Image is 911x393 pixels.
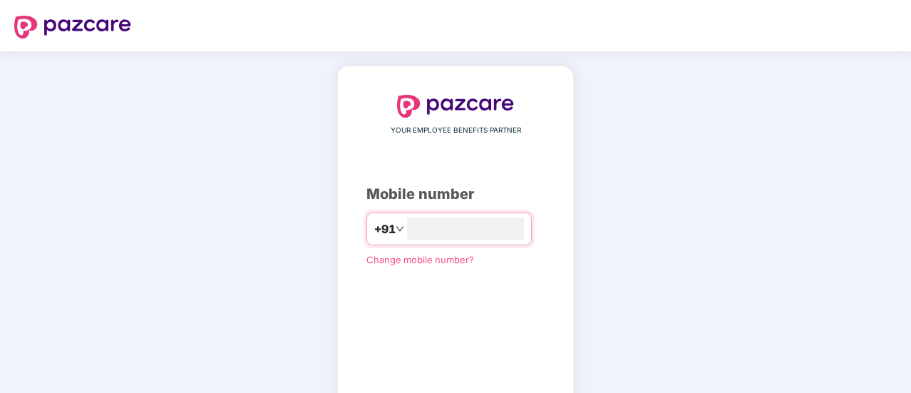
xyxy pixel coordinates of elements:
[366,254,474,265] a: Change mobile number?
[14,16,131,39] img: logo
[391,125,521,136] span: YOUR EMPLOYEE BENEFITS PARTNER
[396,225,404,233] span: down
[366,183,545,205] div: Mobile number
[397,95,514,118] img: logo
[374,220,396,238] span: +91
